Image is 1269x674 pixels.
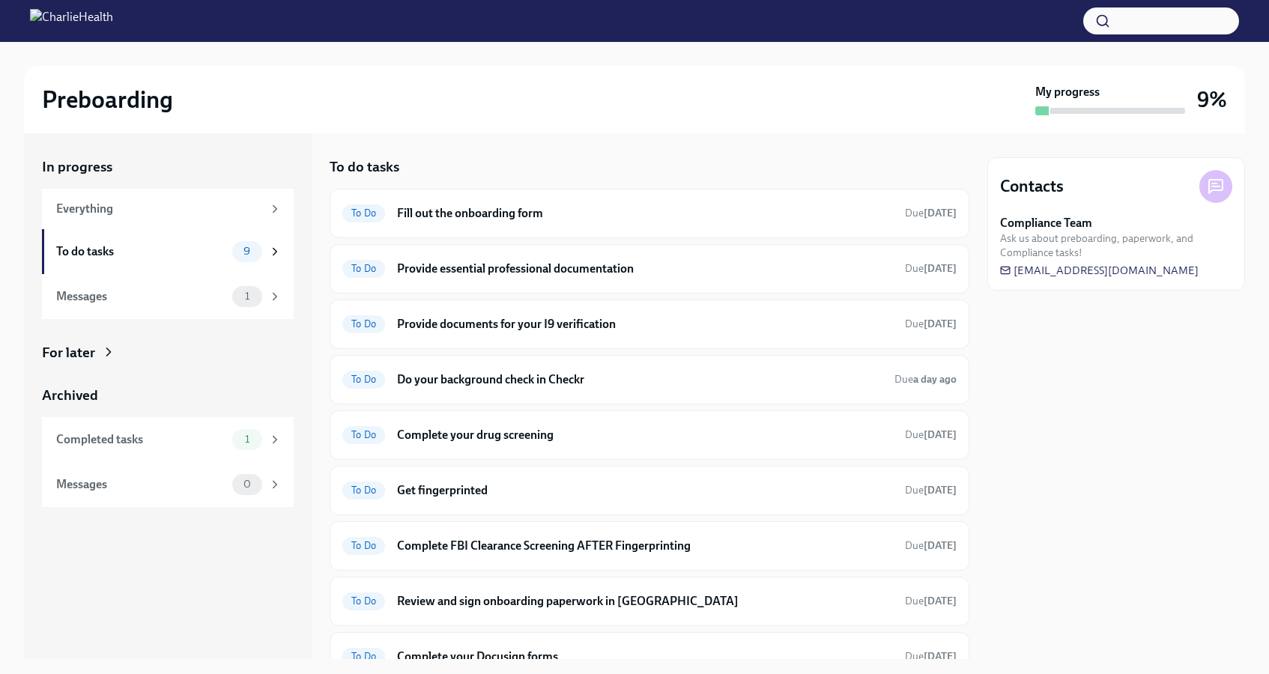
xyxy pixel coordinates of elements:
[1000,175,1064,198] h4: Contacts
[42,386,294,405] a: Archived
[397,316,893,333] h6: Provide documents for your I9 verification
[924,595,957,607] strong: [DATE]
[905,317,957,331] span: September 26th, 2025 09:00
[342,374,385,385] span: To Do
[905,484,957,497] span: Due
[905,428,957,442] span: September 26th, 2025 09:00
[924,428,957,441] strong: [DATE]
[56,201,262,217] div: Everything
[342,201,957,225] a: To DoFill out the onboarding formDue[DATE]
[397,482,893,499] h6: Get fingerprinted
[234,246,259,257] span: 9
[342,589,957,613] a: To DoReview and sign onboarding paperwork in [GEOGRAPHIC_DATA]Due[DATE]
[1000,231,1232,260] span: Ask us about preboarding, paperwork, and Compliance tasks!
[397,593,893,610] h6: Review and sign onboarding paperwork in [GEOGRAPHIC_DATA]
[236,434,258,445] span: 1
[924,650,957,663] strong: [DATE]
[905,649,957,664] span: September 26th, 2025 09:00
[342,479,957,503] a: To DoGet fingerprintedDue[DATE]
[924,207,957,219] strong: [DATE]
[342,595,385,607] span: To Do
[342,534,957,558] a: To DoComplete FBI Clearance Screening AFTER FingerprintingDue[DATE]
[905,207,957,219] span: Due
[342,645,957,669] a: To DoComplete your Docusign formsDue[DATE]
[56,243,226,260] div: To do tasks
[56,288,226,305] div: Messages
[905,261,957,276] span: September 28th, 2025 09:00
[42,417,294,462] a: Completed tasks1
[397,427,893,443] h6: Complete your drug screening
[330,157,399,177] h5: To do tasks
[42,274,294,319] a: Messages1
[905,262,957,275] span: Due
[397,538,893,554] h6: Complete FBI Clearance Screening AFTER Fingerprinting
[905,595,957,607] span: Due
[924,539,957,552] strong: [DATE]
[236,291,258,302] span: 1
[924,484,957,497] strong: [DATE]
[342,312,957,336] a: To DoProvide documents for your I9 verificationDue[DATE]
[397,205,893,222] h6: Fill out the onboarding form
[30,9,113,33] img: CharlieHealth
[1000,215,1092,231] strong: Compliance Team
[905,483,957,497] span: September 26th, 2025 09:00
[342,651,385,662] span: To Do
[924,262,957,275] strong: [DATE]
[42,462,294,507] a: Messages0
[1197,86,1227,113] h3: 9%
[56,431,226,448] div: Completed tasks
[42,85,173,115] h2: Preboarding
[342,257,957,281] a: To DoProvide essential professional documentationDue[DATE]
[342,207,385,219] span: To Do
[342,368,957,392] a: To DoDo your background check in CheckrDuea day ago
[905,539,957,552] span: Due
[42,189,294,229] a: Everything
[905,650,957,663] span: Due
[342,263,385,274] span: To Do
[342,318,385,330] span: To Do
[342,540,385,551] span: To Do
[894,373,957,386] span: Due
[913,373,957,386] strong: a day ago
[397,371,882,388] h6: Do your background check in Checkr
[1035,84,1100,100] strong: My progress
[42,343,294,362] a: For later
[42,157,294,177] a: In progress
[1000,263,1199,278] a: [EMAIL_ADDRESS][DOMAIN_NAME]
[905,538,957,553] span: September 29th, 2025 09:00
[56,476,226,493] div: Messages
[342,423,957,447] a: To DoComplete your drug screeningDue[DATE]
[905,206,957,220] span: September 24th, 2025 09:00
[905,594,957,608] span: October 2nd, 2025 09:00
[924,318,957,330] strong: [DATE]
[234,479,260,490] span: 0
[42,343,95,362] div: For later
[397,261,893,277] h6: Provide essential professional documentation
[342,485,385,496] span: To Do
[42,229,294,274] a: To do tasks9
[905,428,957,441] span: Due
[894,372,957,386] span: September 22nd, 2025 09:00
[342,429,385,440] span: To Do
[905,318,957,330] span: Due
[397,649,893,665] h6: Complete your Docusign forms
